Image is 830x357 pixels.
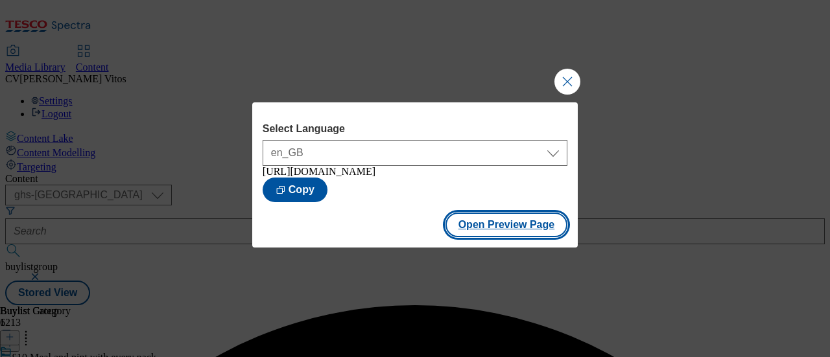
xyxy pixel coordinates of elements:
[263,123,567,135] label: Select Language
[263,166,567,178] div: [URL][DOMAIN_NAME]
[554,69,580,95] button: Close Modal
[263,178,327,202] button: Copy
[445,213,568,237] button: Open Preview Page
[252,102,578,248] div: Modal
